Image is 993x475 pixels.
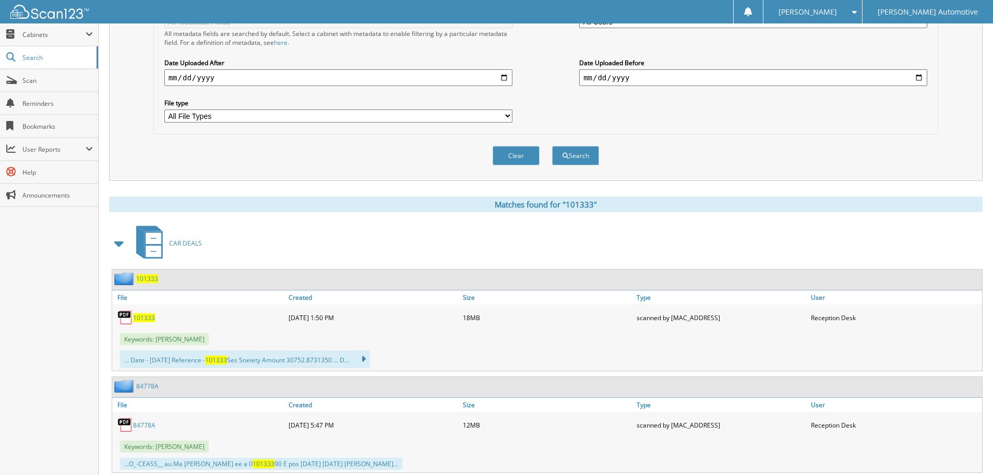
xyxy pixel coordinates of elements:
[22,122,93,131] span: Bookmarks
[808,307,982,328] div: Reception Desk
[634,398,808,412] a: Type
[22,99,93,108] span: Reminders
[878,9,978,15] span: [PERSON_NAME] Automotive
[130,223,202,264] a: CAR DEALS
[10,5,89,19] img: scan123-logo-white.svg
[941,425,993,475] iframe: Chat Widget
[22,191,93,200] span: Announcements
[133,421,155,430] a: 84778A
[22,168,93,177] span: Help
[808,415,982,435] div: Reception Desk
[460,307,634,328] div: 18MB
[779,9,837,15] span: [PERSON_NAME]
[164,69,512,86] input: start
[169,239,202,248] span: CAR DEALS
[22,30,86,39] span: Cabinets
[117,310,133,325] img: PDF.png
[460,290,634,305] a: Size
[460,415,634,435] div: 12MB
[164,29,512,47] div: All metadata fields are searched by default. Select a cabinet with metadata to enable filtering b...
[634,290,808,305] a: Type
[552,146,599,165] button: Search
[164,58,512,67] label: Date Uploaded After
[120,458,402,470] div: ...O_-CEASS__ au Ma [PERSON_NAME] ee a 0 90 E pos [DATE] [DATE] [PERSON_NAME]...
[22,145,86,154] span: User Reports
[205,356,227,364] span: 101333
[634,307,808,328] div: scanned by [MAC_ADDRESS]
[808,398,982,412] a: User
[286,290,460,305] a: Created
[117,417,133,433] img: PDF.png
[114,380,136,393] img: folder2.png
[133,313,155,322] a: 101333
[112,398,286,412] a: File
[136,382,159,391] a: 84778A
[22,53,91,62] span: Search
[120,350,370,368] div: ... Date - [DATE] Reference - Ses Soeiety Amount 30752.8731350 ... D...
[286,398,460,412] a: Created
[460,398,634,412] a: Size
[164,99,512,107] label: File type
[808,290,982,305] a: User
[109,197,983,212] div: Matches found for "101333"
[253,459,274,468] span: 101333
[114,272,136,285] img: folder2.png
[120,441,209,453] span: Keywords: [PERSON_NAME]
[286,307,460,328] div: [DATE] 1:50 PM
[579,69,927,86] input: end
[634,415,808,435] div: scanned by [MAC_ADDRESS]
[120,333,209,345] span: Keywords: [PERSON_NAME]
[136,274,158,283] a: 101333
[579,58,927,67] label: Date Uploaded Before
[274,38,288,47] a: here
[493,146,540,165] button: Clear
[286,415,460,435] div: [DATE] 5:47 PM
[22,76,93,85] span: Scan
[112,290,286,305] a: File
